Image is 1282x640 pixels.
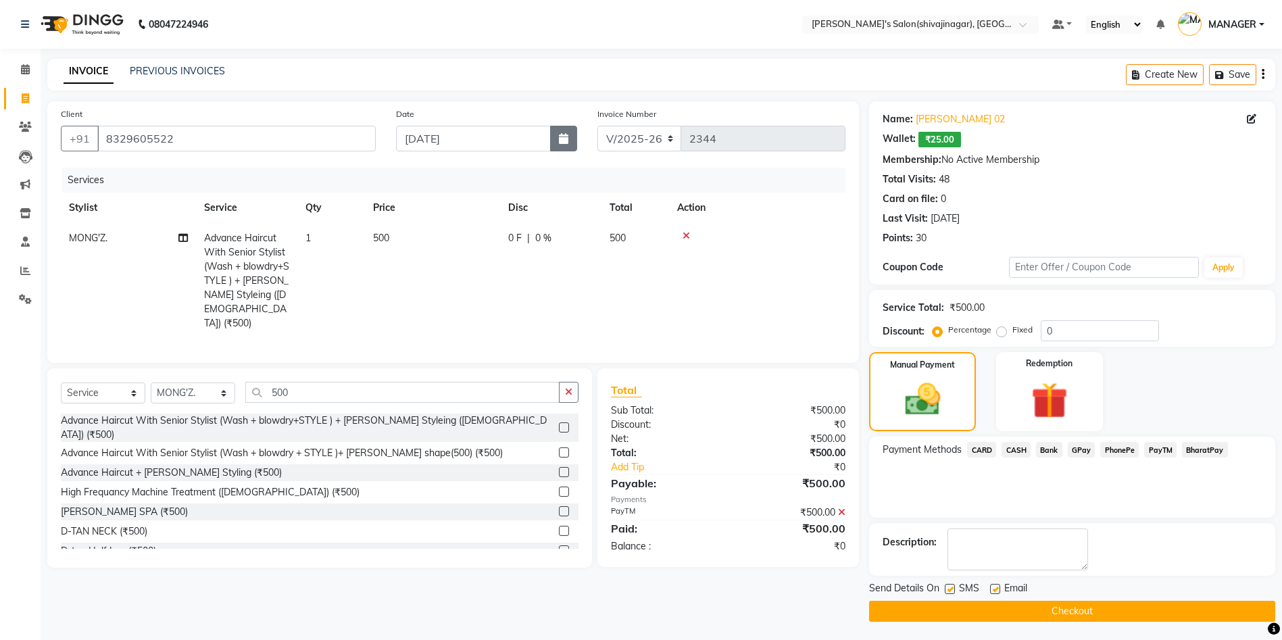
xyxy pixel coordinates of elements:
div: ₹500.00 [729,475,856,491]
div: Wallet: [883,132,916,147]
button: Checkout [869,601,1275,622]
span: CASH [1002,442,1031,458]
div: PayTM [601,506,729,520]
div: Service Total: [883,301,944,315]
div: High Frequancy Machine Treatment ([DEMOGRAPHIC_DATA]) (₹500) [61,485,360,499]
span: Advance Haircut With Senior Stylist (Wash + blowdry+STYLE ) + [PERSON_NAME] Styleing ([DEMOGRAPHI... [204,232,289,329]
span: | [527,231,530,245]
div: ₹500.00 [729,446,856,460]
input: Search by Name/Mobile/Email/Code [97,126,376,151]
span: Total [611,383,642,397]
img: _gift.svg [1020,378,1079,423]
div: Payments [611,494,845,506]
span: 0 F [508,231,522,245]
div: Advance Haircut With Senior Stylist (Wash + blowdry+STYLE ) + [PERSON_NAME] Styleing ([DEMOGRAPHI... [61,414,553,442]
div: Advance Haircut + [PERSON_NAME] Styling (₹500) [61,466,282,480]
span: Bank [1036,442,1062,458]
label: Date [396,108,414,120]
th: Disc [500,193,601,223]
b: 08047224946 [149,5,208,43]
div: Card on file: [883,192,938,206]
th: Qty [297,193,365,223]
img: _cash.svg [894,379,952,420]
div: No Active Membership [883,153,1262,167]
span: 0 % [535,231,551,245]
div: Sub Total: [601,403,729,418]
div: Services [62,168,856,193]
div: Membership: [883,153,941,167]
div: 30 [916,231,927,245]
input: Enter Offer / Coupon Code [1009,257,1198,278]
div: Name: [883,112,913,126]
span: MONG'Z. [69,232,107,244]
div: ₹0 [729,418,856,432]
span: 1 [305,232,311,244]
div: [PERSON_NAME] SPA (₹500) [61,505,188,519]
span: 500 [373,232,389,244]
th: Total [601,193,669,223]
button: Save [1209,64,1256,85]
th: Action [669,193,845,223]
div: Discount: [601,418,729,432]
span: MANAGER [1208,18,1256,32]
span: 500 [610,232,626,244]
div: D-TAN NECK (₹500) [61,524,147,539]
div: Balance : [601,539,729,553]
a: PREVIOUS INVOICES [130,65,225,77]
div: 0 [941,192,946,206]
button: +91 [61,126,99,151]
span: Payment Methods [883,443,962,457]
div: ₹500.00 [729,506,856,520]
div: Payable: [601,475,729,491]
div: Total Visits: [883,172,936,187]
div: Discount: [883,324,924,339]
th: Service [196,193,297,223]
span: ₹25.00 [918,132,961,147]
label: Manual Payment [890,359,955,371]
div: Total: [601,446,729,460]
a: Add Tip [601,460,749,474]
label: Client [61,108,82,120]
div: D-tan Half Leg (₹500) [61,544,156,558]
div: Description: [883,535,937,549]
a: INVOICE [64,59,114,84]
span: BharatPay [1182,442,1228,458]
input: Search or Scan [245,382,560,403]
div: ₹500.00 [729,432,856,446]
div: Net: [601,432,729,446]
div: ₹0 [729,539,856,553]
div: [DATE] [931,212,960,226]
th: Stylist [61,193,196,223]
label: Percentage [948,324,991,336]
span: Send Details On [869,581,939,598]
div: ₹500.00 [950,301,985,315]
label: Redemption [1026,358,1073,370]
span: SMS [959,581,979,598]
button: Create New [1126,64,1204,85]
label: Invoice Number [597,108,656,120]
label: Fixed [1012,324,1033,336]
div: Advance Haircut With Senior Stylist (Wash + blowdry + STYLE )+ [PERSON_NAME] shape(500) (₹500) [61,446,503,460]
div: Coupon Code [883,260,1009,274]
a: [PERSON_NAME] 02 [916,112,1005,126]
img: MANAGER [1178,12,1202,36]
span: CARD [967,442,996,458]
div: Paid: [601,520,729,537]
img: logo [34,5,127,43]
div: 48 [939,172,950,187]
div: ₹500.00 [729,520,856,537]
div: ₹500.00 [729,403,856,418]
span: GPay [1068,442,1095,458]
div: ₹0 [749,460,856,474]
div: Last Visit: [883,212,928,226]
th: Price [365,193,500,223]
span: Email [1004,581,1027,598]
span: PayTM [1144,442,1177,458]
span: PhonePe [1100,442,1139,458]
button: Apply [1204,257,1243,278]
div: Points: [883,231,913,245]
